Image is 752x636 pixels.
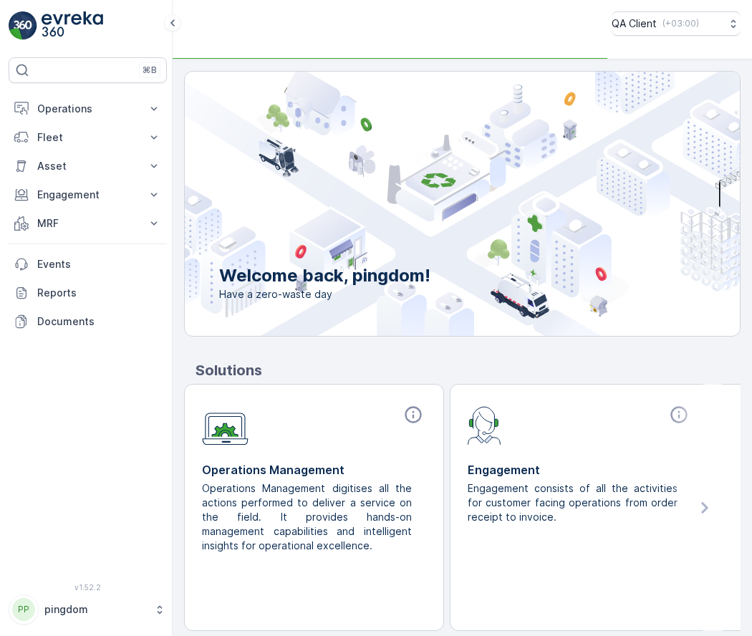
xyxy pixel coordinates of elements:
button: Engagement [9,180,167,209]
p: ⌘B [143,64,157,76]
button: PPpingdom [9,594,167,625]
img: logo [9,11,37,40]
p: Events [37,257,161,271]
span: v 1.52.2 [9,583,167,592]
p: Documents [37,314,161,329]
p: Operations Management digitises all the actions performed to deliver a service on the field. It p... [202,481,415,553]
a: Documents [9,307,167,336]
div: PP [12,598,35,621]
p: Fleet [37,130,138,145]
p: Engagement [468,461,692,478]
a: Reports [9,279,167,307]
p: Engagement [37,188,138,202]
p: Engagement consists of all the activities for customer facing operations from order receipt to in... [468,481,680,524]
p: pingdom [44,602,147,617]
button: Asset [9,152,167,180]
p: Asset [37,159,138,173]
a: Events [9,250,167,279]
img: module-icon [468,405,501,445]
p: Operations [37,102,138,116]
img: module-icon [202,405,249,445]
img: logo_light-DOdMpM7g.png [42,11,103,40]
p: ( +03:00 ) [662,18,699,29]
p: Solutions [196,360,741,381]
p: Reports [37,286,161,300]
button: QA Client(+03:00) [612,11,741,36]
span: Have a zero-waste day [219,287,430,302]
p: Welcome back, pingdom! [219,264,430,287]
button: Fleet [9,123,167,152]
button: MRF [9,209,167,238]
img: city illustration [120,72,740,336]
p: MRF [37,216,138,231]
p: QA Client [612,16,657,31]
button: Operations [9,95,167,123]
p: Operations Management [202,461,426,478]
